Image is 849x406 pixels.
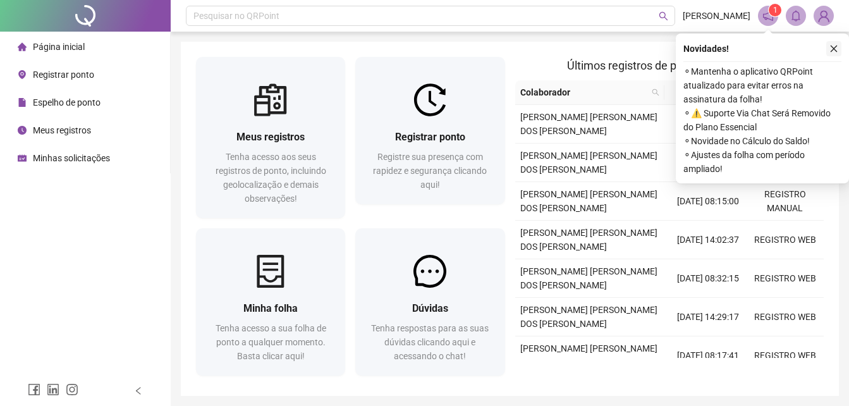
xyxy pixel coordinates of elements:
span: Registre sua presença com rapidez e segurança clicando aqui! [373,152,487,190]
span: search [652,89,659,96]
span: search [649,83,662,102]
span: clock-circle [18,126,27,135]
span: Tenha respostas para as suas dúvidas clicando aqui e acessando o chat! [371,323,489,361]
span: Novidades ! [683,42,729,56]
span: Meus registros [33,125,91,135]
span: Registrar ponto [395,131,465,143]
span: linkedin [47,383,59,396]
span: facebook [28,383,40,396]
span: [PERSON_NAME] [PERSON_NAME] DOS [PERSON_NAME] [520,343,657,367]
span: [PERSON_NAME] [PERSON_NAME] DOS [PERSON_NAME] [520,305,657,329]
a: Minha folhaTenha acesso a sua folha de ponto a qualquer momento. Basta clicar aqui! [196,228,345,376]
span: [PERSON_NAME] [PERSON_NAME] DOS [PERSON_NAME] [520,189,657,213]
th: Data/Hora [664,80,739,105]
span: ⚬ Mantenha o aplicativo QRPoint atualizado para evitar erros na assinatura da folha! [683,65,841,106]
span: environment [18,70,27,79]
span: [PERSON_NAME] [PERSON_NAME] DOS [PERSON_NAME] [520,266,657,290]
span: ⚬ ⚠️ Suporte Via Chat Será Removido do Plano Essencial [683,106,841,134]
td: [DATE] 14:02:37 [669,221,747,259]
span: notification [762,10,774,22]
span: Espelho de ponto [33,97,101,108]
td: [DATE] 08:18:02 [669,105,747,144]
td: [DATE] 08:17:41 [669,336,747,375]
td: [DATE] 15:17:33 [669,144,747,182]
a: Meus registrosTenha acesso aos seus registros de ponto, incluindo geolocalização e demais observa... [196,57,345,218]
sup: 1 [769,4,781,16]
span: file [18,98,27,107]
td: [DATE] 08:32:15 [669,259,747,298]
span: Colaborador [520,85,647,99]
a: DúvidasTenha respostas para as suas dúvidas clicando aqui e acessando o chat! [355,228,504,376]
span: home [18,42,27,51]
span: Dúvidas [412,302,448,314]
td: REGISTRO WEB [747,221,824,259]
span: [PERSON_NAME] [PERSON_NAME] DOS [PERSON_NAME] [520,151,657,175]
img: 90742 [814,6,833,25]
span: Tenha acesso a sua folha de ponto a qualquer momento. Basta clicar aqui! [216,323,326,361]
td: [DATE] 14:29:17 [669,298,747,336]
td: REGISTRO WEB [747,259,824,298]
span: Tenha acesso aos seus registros de ponto, incluindo geolocalização e demais observações! [216,152,326,204]
span: [PERSON_NAME] [PERSON_NAME] DOS [PERSON_NAME] [520,112,657,136]
span: left [134,386,143,395]
span: close [829,44,838,53]
td: REGISTRO WEB [747,336,824,375]
span: [PERSON_NAME] [PERSON_NAME] DOS [PERSON_NAME] [520,228,657,252]
span: Registrar ponto [33,70,94,80]
span: ⚬ Novidade no Cálculo do Saldo! [683,134,841,148]
td: [DATE] 08:15:00 [669,182,747,221]
span: [PERSON_NAME] [683,9,750,23]
span: Últimos registros de ponto sincronizados [567,59,771,72]
span: instagram [66,383,78,396]
span: bell [790,10,802,22]
span: Página inicial [33,42,85,52]
span: Meus registros [236,131,305,143]
td: REGISTRO WEB [747,298,824,336]
span: Minha folha [243,302,298,314]
span: schedule [18,154,27,163]
span: 1 [773,6,778,15]
span: Data/Hora [669,85,724,99]
span: search [659,11,668,21]
span: Minhas solicitações [33,153,110,163]
a: Registrar pontoRegistre sua presença com rapidez e segurança clicando aqui! [355,57,504,204]
span: ⚬ Ajustes da folha com período ampliado! [683,148,841,176]
td: REGISTRO MANUAL [747,182,824,221]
